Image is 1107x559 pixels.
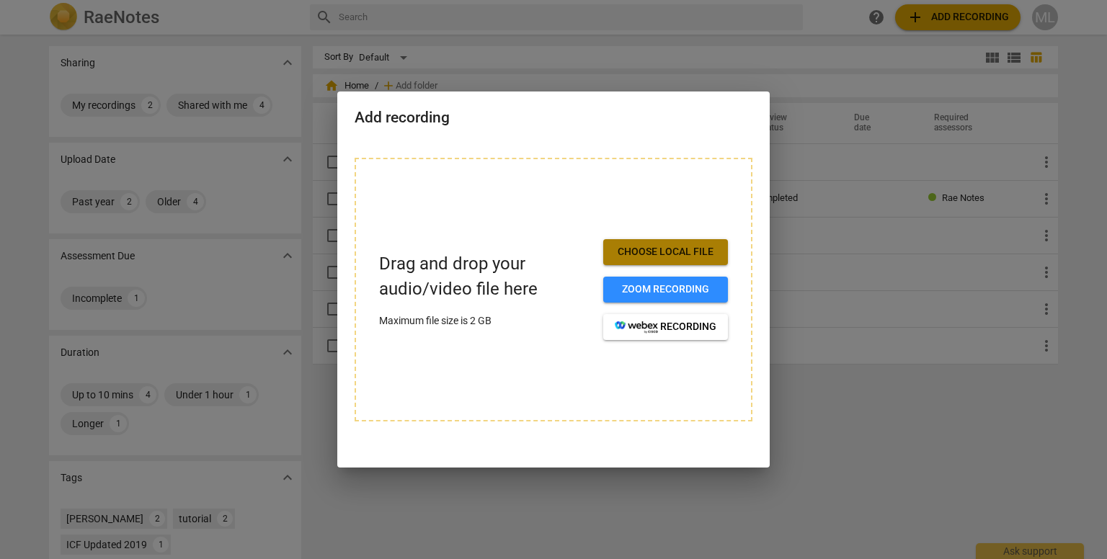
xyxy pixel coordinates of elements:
p: Drag and drop your audio/video file here [379,251,592,302]
span: recording [615,320,716,334]
button: Choose local file [603,239,728,265]
h2: Add recording [355,109,752,127]
span: Choose local file [615,245,716,259]
span: Zoom recording [615,282,716,297]
button: Zoom recording [603,277,728,303]
button: recording [603,314,728,340]
p: Maximum file size is 2 GB [379,313,592,328]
